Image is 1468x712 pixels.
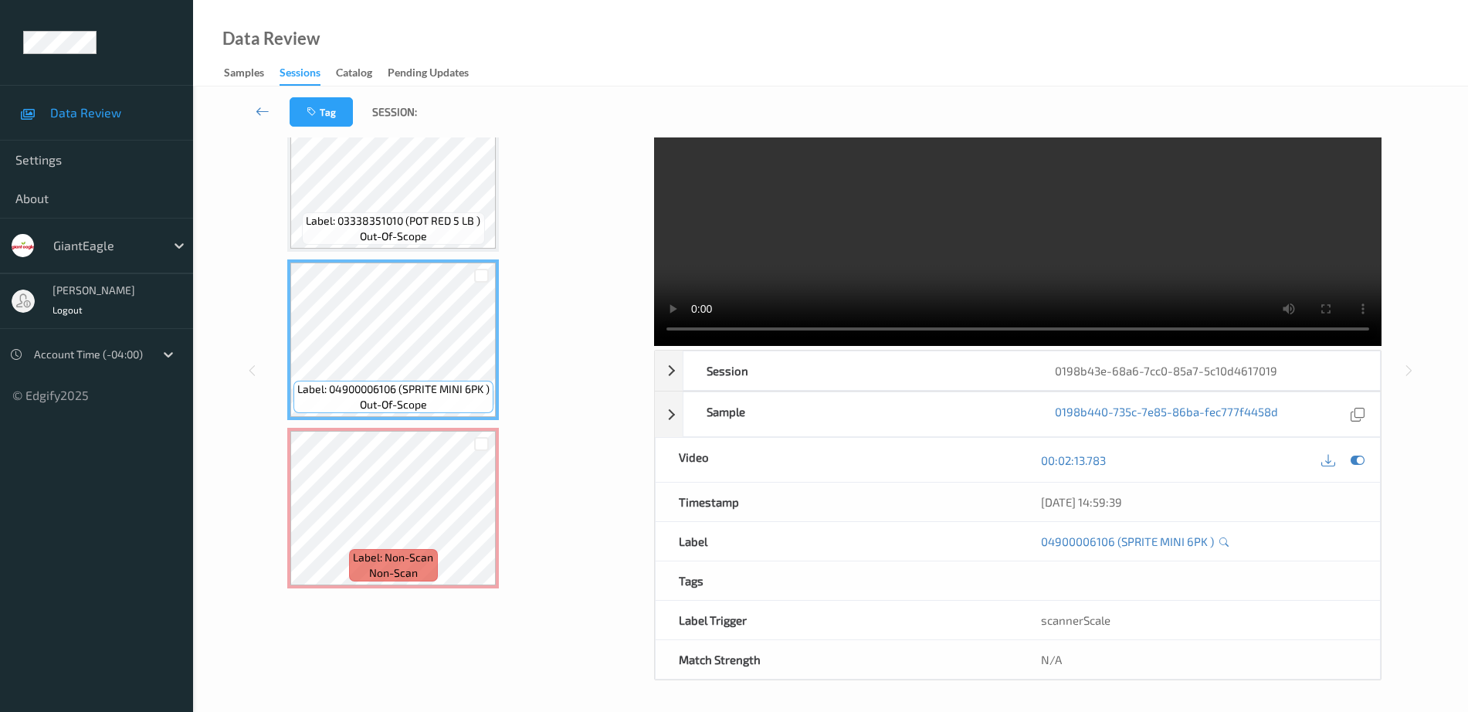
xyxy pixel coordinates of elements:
button: Tag [290,97,353,127]
div: Session0198b43e-68a6-7cc0-85a7-5c10d4617019 [655,351,1381,391]
div: Video [656,438,1018,482]
div: Sample0198b440-735c-7e85-86ba-fec777f4458d [655,392,1381,437]
div: scannerScale [1018,601,1380,639]
div: Sessions [280,65,320,86]
div: N/A [1018,640,1380,679]
span: Label: 04900006106 (SPRITE MINI 6PK ) [297,381,490,397]
a: 04900006106 (SPRITE MINI 6PK ) [1041,534,1214,549]
span: out-of-scope [360,397,427,412]
a: 00:02:13.783 [1041,453,1106,468]
div: Catalog [336,65,372,84]
span: Session: [372,104,417,120]
div: Timestamp [656,483,1018,521]
div: Label [656,522,1018,561]
div: Session [683,351,1032,390]
span: Label: 03338351010 (POT RED 5 LB ) [306,213,480,229]
div: Label Trigger [656,601,1018,639]
a: Samples [224,63,280,84]
div: 0198b43e-68a6-7cc0-85a7-5c10d4617019 [1032,351,1380,390]
div: Match Strength [656,640,1018,679]
div: Pending Updates [388,65,469,84]
a: Pending Updates [388,63,484,84]
div: Samples [224,65,264,84]
div: Tags [656,561,1018,600]
a: Catalog [336,63,388,84]
div: Data Review [222,31,320,46]
div: [DATE] 14:59:39 [1041,494,1357,510]
span: out-of-scope [360,229,427,244]
a: 0198b440-735c-7e85-86ba-fec777f4458d [1055,404,1278,425]
a: Sessions [280,63,336,86]
div: Sample [683,392,1032,436]
span: non-scan [369,565,418,581]
span: Label: Non-Scan [353,550,433,565]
